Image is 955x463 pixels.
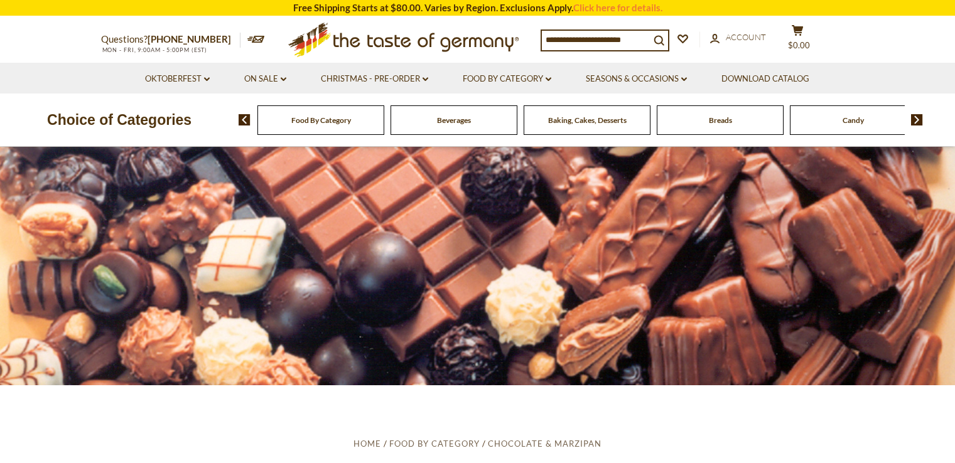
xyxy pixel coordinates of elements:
img: previous arrow [239,114,251,125]
span: MON - FRI, 9:00AM - 5:00PM (EST) [101,46,208,53]
a: Christmas - PRE-ORDER [321,72,428,86]
a: Chocolate & Marzipan [488,439,602,449]
a: Candy [843,115,864,125]
a: Home [353,439,381,449]
a: Food By Category [389,439,480,449]
p: Questions? [101,31,240,48]
a: Oktoberfest [145,72,210,86]
a: Beverages [437,115,471,125]
a: Food By Category [291,115,351,125]
a: Account [710,31,766,45]
button: $0.00 [779,24,817,56]
a: On Sale [244,72,286,86]
a: Breads [709,115,732,125]
a: Baking, Cakes, Desserts [548,115,627,125]
span: $0.00 [788,40,810,50]
a: Seasons & Occasions [586,72,687,86]
a: Click here for details. [573,2,662,13]
img: next arrow [911,114,923,125]
span: Account [726,32,766,42]
a: [PHONE_NUMBER] [148,33,231,45]
a: Download Catalog [721,72,809,86]
a: Food By Category [463,72,551,86]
